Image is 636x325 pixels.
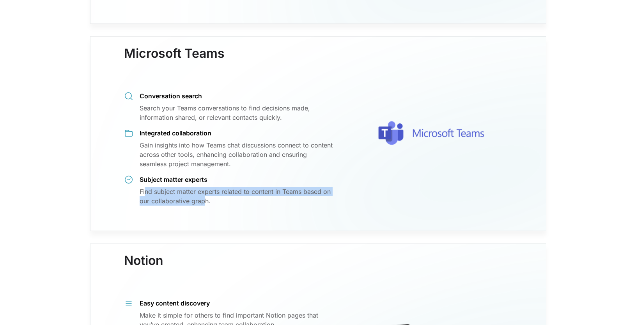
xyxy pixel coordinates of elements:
[140,140,333,169] div: Gain insights into how Teams chat discussions connect to content across other tools, enhancing co...
[140,129,333,137] div: Integrated collaboration
[344,63,519,204] img: logo
[140,175,333,184] div: Subject matter experts
[140,299,333,307] div: Easy content discovery
[140,103,333,122] div: Search your Teams conversations to find decisions made, information shared, or relevant contacts ...
[597,288,636,325] iframe: Chat Widget
[140,187,333,206] div: Find subject matter experts related to content in Teams based on our collaborative graph.
[124,46,225,76] h3: Microsoft Teams
[124,253,163,284] h3: Notion
[140,92,333,100] div: Conversation search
